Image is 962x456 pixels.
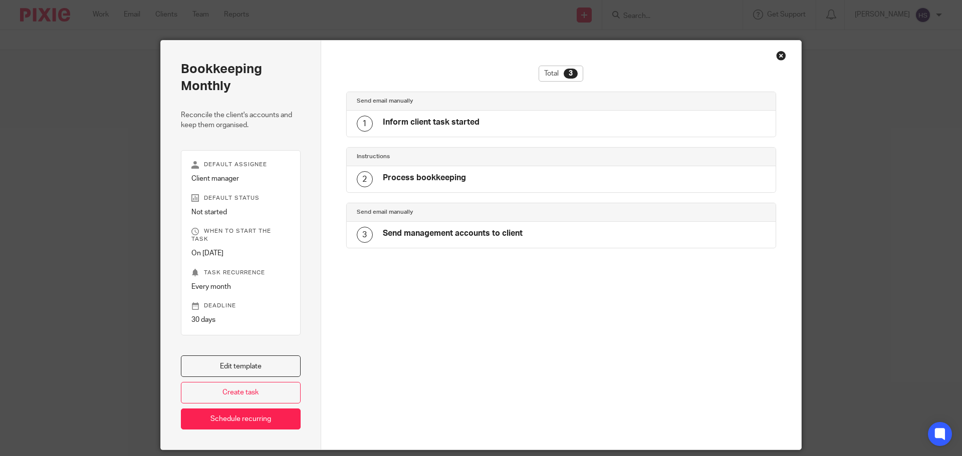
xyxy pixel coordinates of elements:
p: Client manager [191,174,290,184]
h2: Bookkeeping Monthly [181,61,301,95]
p: Default assignee [191,161,290,169]
a: Edit template [181,355,301,377]
p: 30 days [191,315,290,325]
p: Every month [191,282,290,292]
p: Reconcile the client's accounts and keep them organised. [181,110,301,131]
h4: Process bookkeeping [383,173,466,183]
div: Close this dialog window [776,51,786,61]
div: 3 [564,69,578,79]
div: 2 [357,171,373,187]
h4: Send management accounts to client [383,228,523,239]
h4: Instructions [357,153,561,161]
div: 1 [357,116,373,132]
a: Create task [181,382,301,403]
p: Not started [191,207,290,217]
a: Schedule recurring [181,408,301,430]
h4: Send email manually [357,208,561,216]
h4: Inform client task started [383,117,479,128]
div: Total [539,66,583,82]
p: On [DATE] [191,248,290,258]
div: 3 [357,227,373,243]
p: Task recurrence [191,269,290,277]
p: Default status [191,194,290,202]
p: When to start the task [191,227,290,243]
h4: Send email manually [357,97,561,105]
p: Deadline [191,302,290,310]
